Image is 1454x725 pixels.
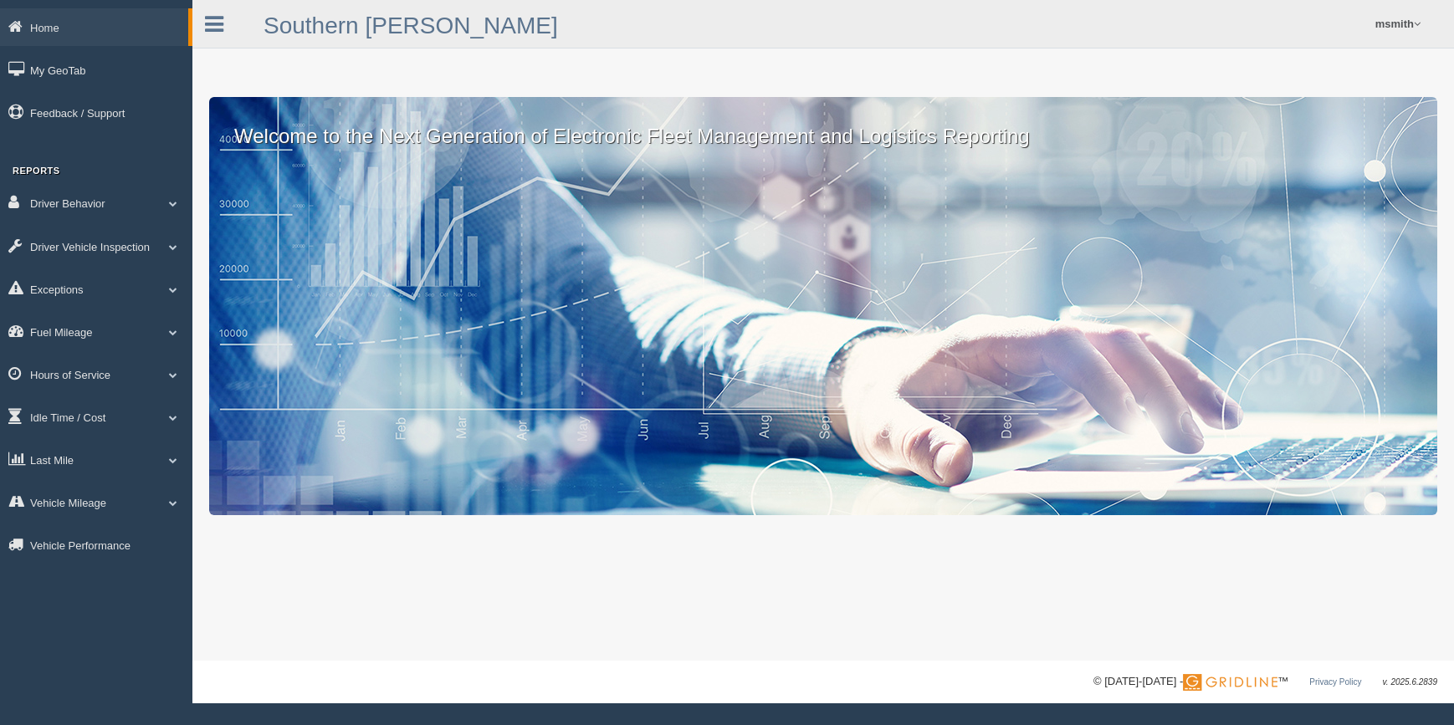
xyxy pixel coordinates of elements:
[1183,674,1277,691] img: Gridline
[264,13,558,38] a: Southern [PERSON_NAME]
[1383,677,1437,687] span: v. 2025.6.2839
[1309,677,1361,687] a: Privacy Policy
[1093,673,1437,691] div: © [DATE]-[DATE] - ™
[209,97,1437,151] p: Welcome to the Next Generation of Electronic Fleet Management and Logistics Reporting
